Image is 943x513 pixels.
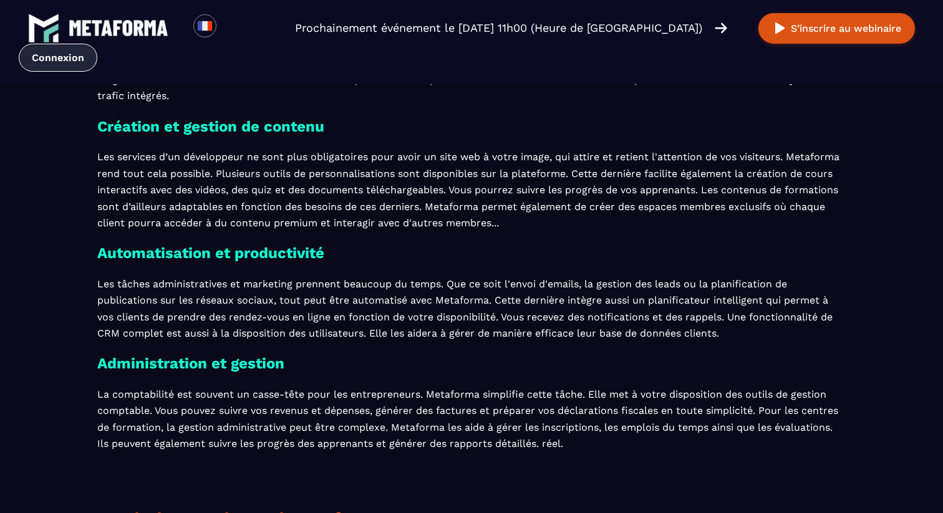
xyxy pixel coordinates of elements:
[772,21,788,36] img: play
[227,21,236,36] input: Search for option
[97,386,846,453] p: La comptabilité est souvent un casse-tête pour les entrepreneurs. Metaforma simplifie cette tâche...
[295,19,702,37] p: Prochainement événement le [DATE] 11h00 (Heure de [GEOGRAPHIC_DATA])
[97,241,846,266] h3: Automatisation et productivité
[715,21,727,35] img: arrow-right
[28,12,59,44] img: logo
[197,18,213,34] img: fr
[69,20,168,36] img: logo
[19,44,97,72] a: Connexion
[216,14,247,42] div: Search for option
[97,352,846,376] h3: Administration et gestion
[758,13,915,44] button: S’inscrire au webinaire
[97,115,846,140] h3: Création et gestion de contenu
[97,149,846,231] p: Les services d’un développeur ne sont plus obligatoires pour avoir un site web à votre image, qui...
[97,276,846,342] p: Les tâches administratives et marketing prennent beaucoup du temps. Que ce soit l'envoi d'emails,...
